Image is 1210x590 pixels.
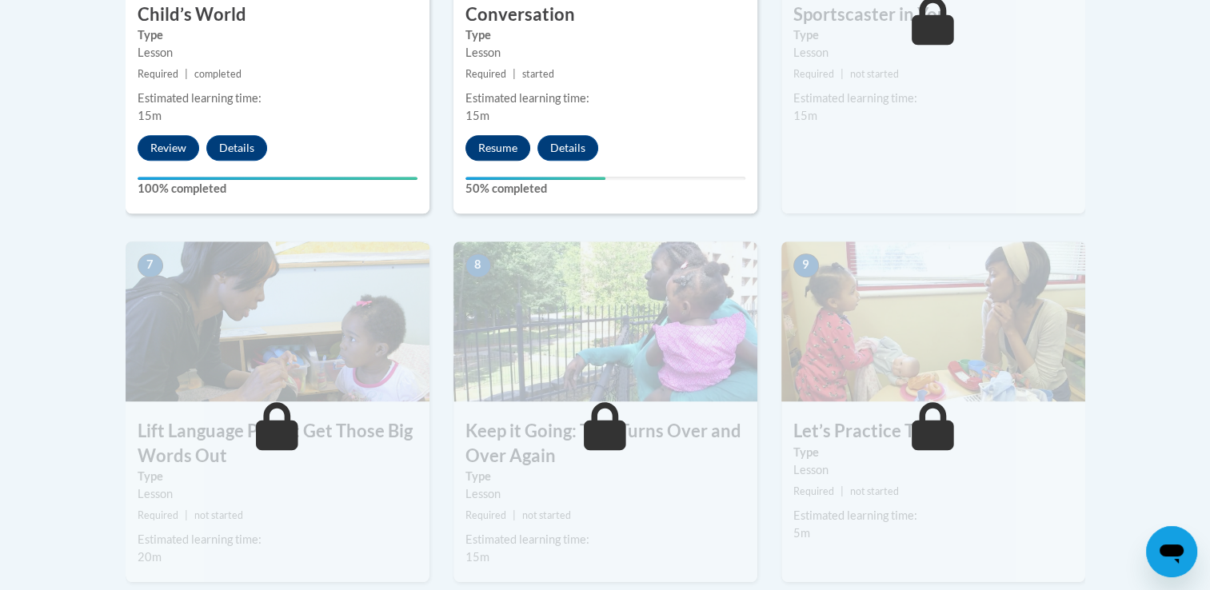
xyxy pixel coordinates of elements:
div: Estimated learning time: [138,531,417,548]
span: not started [522,509,571,521]
label: Type [793,444,1073,461]
span: not started [194,509,243,521]
div: Lesson [138,44,417,62]
span: 15m [465,550,489,564]
span: Required [793,68,834,80]
img: Course Image [781,241,1085,401]
span: 15m [138,109,162,122]
label: Type [465,26,745,44]
img: Course Image [126,241,429,401]
h3: Let’s Practice TALK [781,419,1085,444]
button: Resume [465,135,530,161]
div: Your progress [465,177,605,180]
span: Required [138,68,178,80]
div: Lesson [465,44,745,62]
span: not started [850,485,899,497]
div: Estimated learning time: [465,90,745,107]
div: Lesson [793,44,1073,62]
span: 7 [138,253,163,277]
label: Type [465,468,745,485]
span: completed [194,68,242,80]
label: 100% completed [138,180,417,197]
div: Lesson [465,485,745,503]
label: Type [138,26,417,44]
iframe: Button to launch messaging window [1146,526,1197,577]
label: 50% completed [465,180,745,197]
div: Lesson [138,485,417,503]
span: 5m [793,526,810,540]
button: Details [206,135,267,161]
label: Type [138,468,417,485]
label: Type [793,26,1073,44]
span: 15m [465,109,489,122]
h3: Lift Language Part 2: Get Those Big Words Out [126,419,429,468]
span: 15m [793,109,817,122]
div: Estimated learning time: [793,90,1073,107]
div: Estimated learning time: [793,507,1073,524]
span: 20m [138,550,162,564]
div: Your progress [138,177,417,180]
h3: Keep it Going: Take Turns Over and Over Again [453,419,757,468]
div: Lesson [793,461,1073,479]
span: Required [465,68,506,80]
div: Estimated learning time: [465,531,745,548]
span: 9 [793,253,819,277]
div: Estimated learning time: [138,90,417,107]
span: 8 [465,253,491,277]
span: | [841,485,844,497]
span: Required [793,485,834,497]
span: | [513,68,516,80]
span: Required [465,509,506,521]
span: Required [138,509,178,521]
span: | [513,509,516,521]
button: Review [138,135,199,161]
button: Details [537,135,598,161]
span: started [522,68,554,80]
img: Course Image [453,241,757,401]
span: | [841,68,844,80]
span: not started [850,68,899,80]
span: | [185,509,188,521]
span: | [185,68,188,80]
